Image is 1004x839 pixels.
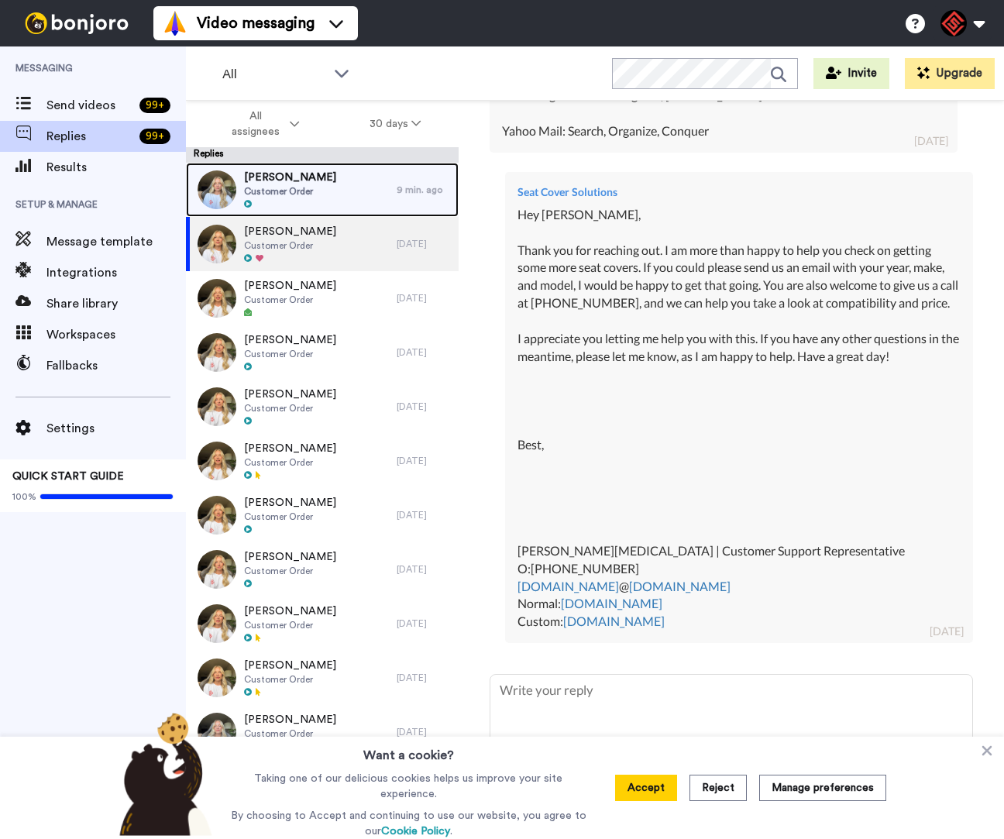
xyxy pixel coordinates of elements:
[197,12,315,34] span: Video messaging
[139,98,170,113] div: 99 +
[198,170,236,209] img: 150d64ad-4b55-4092-9f7e-e21d54206a0e-thumb.jpg
[186,597,459,651] a: [PERSON_NAME]Customer Order[DATE]
[227,808,590,839] p: By choosing to Accept and continuing to use our website, you agree to our .
[46,325,186,344] span: Workspaces
[244,441,336,456] span: [PERSON_NAME]
[198,333,236,372] img: bed0879b-9833-4163-af93-a5b5a0ce2575-thumb.jpg
[244,619,336,631] span: Customer Order
[224,108,287,139] span: All assignees
[381,826,450,837] a: Cookie Policy
[244,224,336,239] span: [PERSON_NAME]
[244,658,336,673] span: [PERSON_NAME]
[12,471,124,482] span: QUICK START GUIDE
[397,238,451,250] div: [DATE]
[397,672,451,684] div: [DATE]
[813,58,889,89] button: Invite
[198,387,236,426] img: 679abd21-8fb9-4071-a98c-8caf1c0324ba-thumb.jpg
[629,579,731,593] a: [DOMAIN_NAME]
[363,737,454,765] h3: Want a cookie?
[186,380,459,434] a: [PERSON_NAME]Customer Order[DATE]
[186,705,459,759] a: [PERSON_NAME]Customer Order[DATE]
[517,184,961,200] div: Seat Cover Solutions
[244,456,336,469] span: Customer Order
[561,596,662,610] a: [DOMAIN_NAME]
[930,624,964,639] div: [DATE]
[759,775,886,801] button: Manage preferences
[244,673,336,686] span: Customer Order
[198,496,236,535] img: 49b67f77-ea4d-4881-9a85-cef0b4273f68-thumb.jpg
[244,565,336,577] span: Customer Order
[335,110,456,138] button: 30 days
[198,442,236,480] img: b57aca97-74ef-474d-9708-d75dca591c50-thumb.jpg
[397,346,451,359] div: [DATE]
[244,185,336,198] span: Customer Order
[186,147,459,163] div: Replies
[139,129,170,144] div: 99 +
[244,387,336,402] span: [PERSON_NAME]
[198,604,236,643] img: 94d000a7-9dff-4b74-a3b8-681083a5e477-thumb.jpg
[244,712,336,727] span: [PERSON_NAME]
[397,292,451,304] div: [DATE]
[244,549,336,565] span: [PERSON_NAME]
[244,603,336,619] span: [PERSON_NAME]
[46,158,186,177] span: Results
[186,217,459,271] a: [PERSON_NAME]Customer Order[DATE]
[244,511,336,523] span: Customer Order
[244,239,336,252] span: Customer Order
[397,401,451,413] div: [DATE]
[189,102,335,146] button: All assignees
[244,348,336,360] span: Customer Order
[397,509,451,521] div: [DATE]
[46,127,133,146] span: Replies
[227,771,590,802] p: Taking one of our delicious cookies helps us improve your site experience.
[46,294,186,313] span: Share library
[517,579,619,593] a: [DOMAIN_NAME]
[198,279,236,318] img: 5b64d316-396c-4c08-b6a0-1cac7024fb7e-thumb.jpg
[397,455,451,467] div: [DATE]
[105,712,220,836] img: bear-with-cookie.png
[198,658,236,697] img: 71460086-13d0-4ea7-8f99-ec4169d5911f-thumb.jpg
[244,294,336,306] span: Customer Order
[615,775,677,801] button: Accept
[186,163,459,217] a: [PERSON_NAME]Customer Order9 min. ago
[244,402,336,414] span: Customer Order
[244,727,336,740] span: Customer Order
[46,419,186,438] span: Settings
[905,58,995,89] button: Upgrade
[914,133,948,149] div: [DATE]
[397,617,451,630] div: [DATE]
[46,263,186,282] span: Integrations
[397,563,451,576] div: [DATE]
[222,65,326,84] span: All
[19,12,135,34] img: bj-logo-header-white.svg
[244,170,336,185] span: [PERSON_NAME]
[186,434,459,488] a: [PERSON_NAME]Customer Order[DATE]
[163,11,187,36] img: vm-color.svg
[12,490,36,503] span: 100%
[186,488,459,542] a: [PERSON_NAME]Customer Order[DATE]
[563,614,665,628] a: [DOMAIN_NAME]
[397,184,451,196] div: 9 min. ago
[46,96,133,115] span: Send videos
[689,775,747,801] button: Reject
[244,278,336,294] span: [PERSON_NAME]
[244,332,336,348] span: [PERSON_NAME]
[198,550,236,589] img: 05d476df-1321-432e-b90d-c2a64f7b0e38-thumb.jpg
[198,225,236,263] img: 83bab674-ccad-47fa-a0ff-c57d6d9fc27c-thumb.jpg
[186,325,459,380] a: [PERSON_NAME]Customer Order[DATE]
[186,542,459,597] a: [PERSON_NAME]Customer Order[DATE]
[517,206,961,631] div: Hey [PERSON_NAME], Thank you for reaching out. I am more than happy to help you check on getting ...
[244,495,336,511] span: [PERSON_NAME]
[46,356,186,375] span: Fallbacks
[397,726,451,738] div: [DATE]
[186,651,459,705] a: [PERSON_NAME]Customer Order[DATE]
[46,232,186,251] span: Message template
[186,271,459,325] a: [PERSON_NAME]Customer Order[DATE]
